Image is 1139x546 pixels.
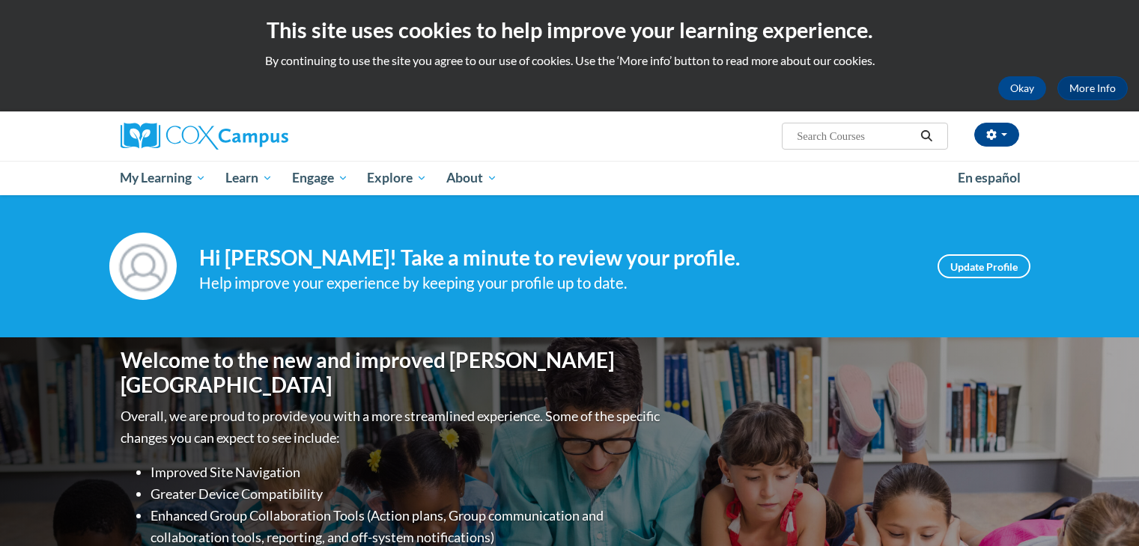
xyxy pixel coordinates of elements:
[974,123,1019,147] button: Account Settings
[367,169,427,187] span: Explore
[938,254,1030,278] a: Update Profile
[111,161,216,195] a: My Learning
[915,127,938,145] button: Search
[199,271,915,295] div: Help improve your experience by keeping your profile up to date.
[437,161,507,195] a: About
[1079,486,1127,534] iframe: Button to launch messaging window
[958,170,1021,185] span: En español
[109,233,177,300] img: Profile Image
[121,123,405,150] a: Cox Campus
[998,76,1046,100] button: Okay
[948,162,1030,194] a: En español
[225,169,273,187] span: Learn
[120,169,206,187] span: My Learning
[121,405,663,449] p: Overall, we are proud to provide you with a more streamlined experience. Some of the specific cha...
[98,161,1042,195] div: Main menu
[121,348,663,398] h1: Welcome to the new and improved [PERSON_NAME][GEOGRAPHIC_DATA]
[151,461,663,483] li: Improved Site Navigation
[216,161,282,195] a: Learn
[11,52,1128,69] p: By continuing to use the site you agree to our use of cookies. Use the ‘More info’ button to read...
[795,127,915,145] input: Search Courses
[357,161,437,195] a: Explore
[11,15,1128,45] h2: This site uses cookies to help improve your learning experience.
[446,169,497,187] span: About
[151,483,663,505] li: Greater Device Compatibility
[292,169,348,187] span: Engage
[121,123,288,150] img: Cox Campus
[199,245,915,271] h4: Hi [PERSON_NAME]! Take a minute to review your profile.
[282,161,358,195] a: Engage
[1057,76,1128,100] a: More Info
